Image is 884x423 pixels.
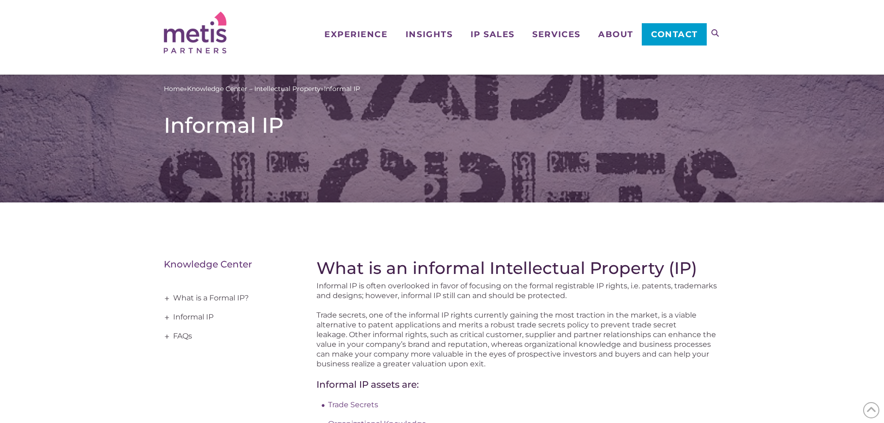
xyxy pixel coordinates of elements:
a: Knowledge Center – Intellectual Property [187,84,321,94]
img: Metis Partners [164,12,226,53]
a: Contact [642,23,706,46]
span: Services [532,30,580,39]
span: IP Sales [471,30,515,39]
span: Informal IP is often overlooked in favor of focusing on the formal registrable IP rights, i.e. pa... [316,281,717,300]
a: Home [164,84,184,94]
a: Informal IP [164,308,289,327]
a: What is a Formal IP? [164,289,289,308]
span: About [598,30,633,39]
a: Knowledge Center [164,259,252,270]
span: Informal IP [324,84,360,94]
span: Insights [406,30,452,39]
span: Back to Top [863,402,879,418]
h2: What is an informal Intellectual Property (IP) [316,258,720,278]
span: Contact [651,30,698,39]
a: FAQs [164,327,289,346]
span: Informal IP assets are: [316,379,419,390]
span: + [162,308,172,327]
span: Experience [324,30,387,39]
span: » » [164,84,360,94]
span: + [162,289,172,308]
span: Trade secrets, one of the informal IP rights currently gaining the most traction in the market, i... [316,311,716,368]
span: + [162,327,172,346]
h1: Informal IP [164,112,721,138]
a: Trade Secrets [328,400,378,409]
